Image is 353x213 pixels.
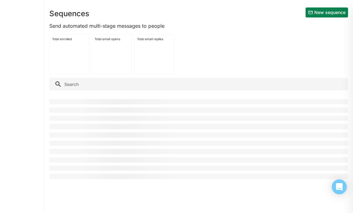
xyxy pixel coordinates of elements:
button: New sequence [306,7,348,17]
input: Search [49,78,348,90]
div: Total email opens [95,37,129,41]
div: Total enrolled [52,37,86,41]
h1: Sequences [49,10,89,17]
div: Open Intercom Messenger [332,179,347,194]
div: Total email replies [137,37,171,41]
div: Send automated multi-stage messages to people [49,22,348,29]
